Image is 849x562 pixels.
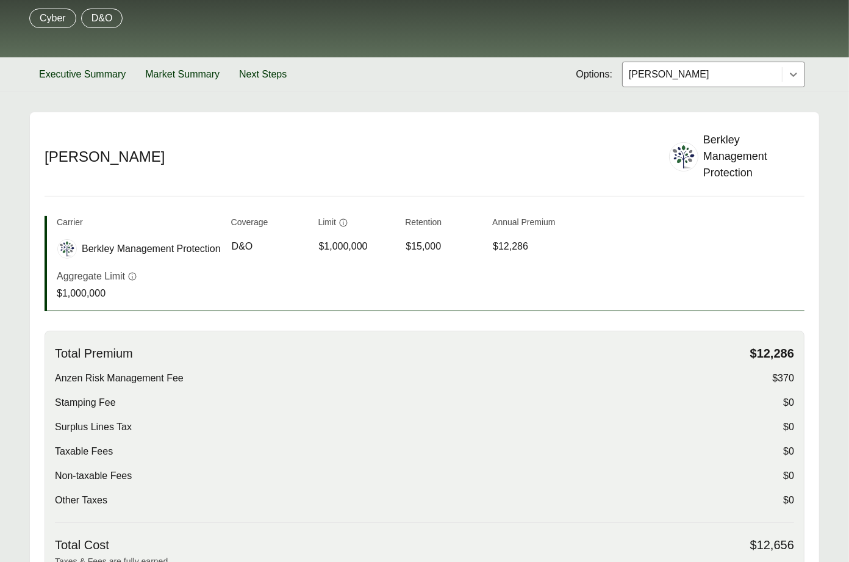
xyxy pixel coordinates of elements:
[135,57,229,92] button: Market Summary
[55,420,132,434] span: Surplus Lines Tax
[229,57,296,92] button: Next Steps
[405,216,482,234] th: Retention
[750,346,794,361] span: $12,286
[783,444,794,459] span: $0
[57,286,137,301] p: $1,000,000
[406,239,441,254] span: $15,000
[55,371,184,386] span: Anzen Risk Management Fee
[703,132,803,181] div: Berkley Management Protection
[58,240,76,258] img: Berkley Management Protection logo
[29,57,135,92] button: Executive Summary
[55,444,113,459] span: Taxable Fees
[670,143,698,171] img: Berkley Management Protection logo
[55,493,107,508] span: Other Taxes
[55,346,133,361] span: Total Premium
[772,371,794,386] span: $370
[750,538,794,553] span: $12,656
[82,242,221,256] span: Berkley Management Protection
[492,216,570,234] th: Annual Premium
[318,216,396,234] th: Limit
[40,11,66,26] p: Cyber
[231,216,309,234] th: Coverage
[783,493,794,508] span: $0
[576,67,612,82] span: Options:
[783,469,794,483] span: $0
[55,538,109,553] span: Total Cost
[55,469,132,483] span: Non-taxable Fees
[57,216,221,234] th: Carrier
[91,11,113,26] p: D&O
[493,239,528,254] span: $12,286
[232,239,253,254] span: D&O
[55,395,116,410] span: Stamping Fee
[319,239,368,254] span: $1,000,000
[783,395,794,410] span: $0
[45,148,654,166] h2: [PERSON_NAME]
[57,269,125,284] p: Aggregate Limit
[783,420,794,434] span: $0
